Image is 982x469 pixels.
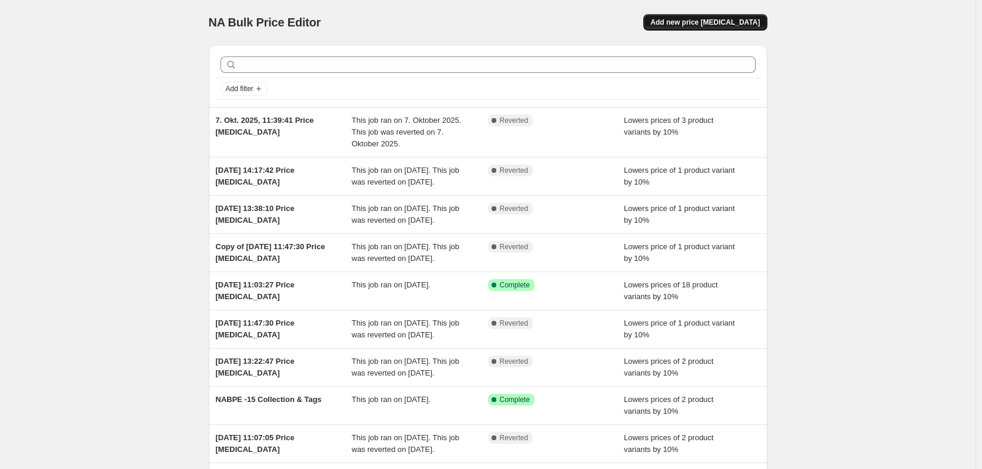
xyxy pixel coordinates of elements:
[352,204,459,225] span: This job ran on [DATE]. This job was reverted on [DATE].
[624,242,735,263] span: Lowers price of 1 product variant by 10%
[624,433,713,454] span: Lowers prices of 2 product variants by 10%
[500,166,529,175] span: Reverted
[624,357,713,377] span: Lowers prices of 2 product variants by 10%
[221,82,268,96] button: Add filter
[500,204,529,213] span: Reverted
[352,395,430,404] span: This job ran on [DATE].
[500,242,529,252] span: Reverted
[216,357,295,377] span: [DATE] 13:22:47 Price [MEDICAL_DATA]
[650,18,760,27] span: Add new price [MEDICAL_DATA]
[500,395,530,404] span: Complete
[216,395,322,404] span: NABPE -15 Collection & Tags
[352,280,430,289] span: This job ran on [DATE].
[216,116,314,136] span: 7. Okt. 2025, 11:39:41 Price [MEDICAL_DATA]
[352,116,461,148] span: This job ran on 7. Oktober 2025. This job was reverted on 7. Oktober 2025.
[624,166,735,186] span: Lowers price of 1 product variant by 10%
[352,319,459,339] span: This job ran on [DATE]. This job was reverted on [DATE].
[216,433,295,454] span: [DATE] 11:07:05 Price [MEDICAL_DATA]
[209,16,321,29] span: NA Bulk Price Editor
[500,116,529,125] span: Reverted
[624,280,718,301] span: Lowers prices of 18 product variants by 10%
[643,14,767,31] button: Add new price [MEDICAL_DATA]
[216,242,325,263] span: Copy of [DATE] 11:47:30 Price [MEDICAL_DATA]
[624,319,735,339] span: Lowers price of 1 product variant by 10%
[352,242,459,263] span: This job ran on [DATE]. This job was reverted on [DATE].
[226,84,253,93] span: Add filter
[352,166,459,186] span: This job ran on [DATE]. This job was reverted on [DATE].
[216,204,295,225] span: [DATE] 13:38:10 Price [MEDICAL_DATA]
[500,280,530,290] span: Complete
[624,395,713,416] span: Lowers prices of 2 product variants by 10%
[500,433,529,443] span: Reverted
[624,204,735,225] span: Lowers price of 1 product variant by 10%
[352,433,459,454] span: This job ran on [DATE]. This job was reverted on [DATE].
[352,357,459,377] span: This job ran on [DATE]. This job was reverted on [DATE].
[216,319,295,339] span: [DATE] 11:47:30 Price [MEDICAL_DATA]
[500,357,529,366] span: Reverted
[216,280,295,301] span: [DATE] 11:03:27 Price [MEDICAL_DATA]
[216,166,295,186] span: [DATE] 14:17:42 Price [MEDICAL_DATA]
[624,116,713,136] span: Lowers prices of 3 product variants by 10%
[500,319,529,328] span: Reverted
